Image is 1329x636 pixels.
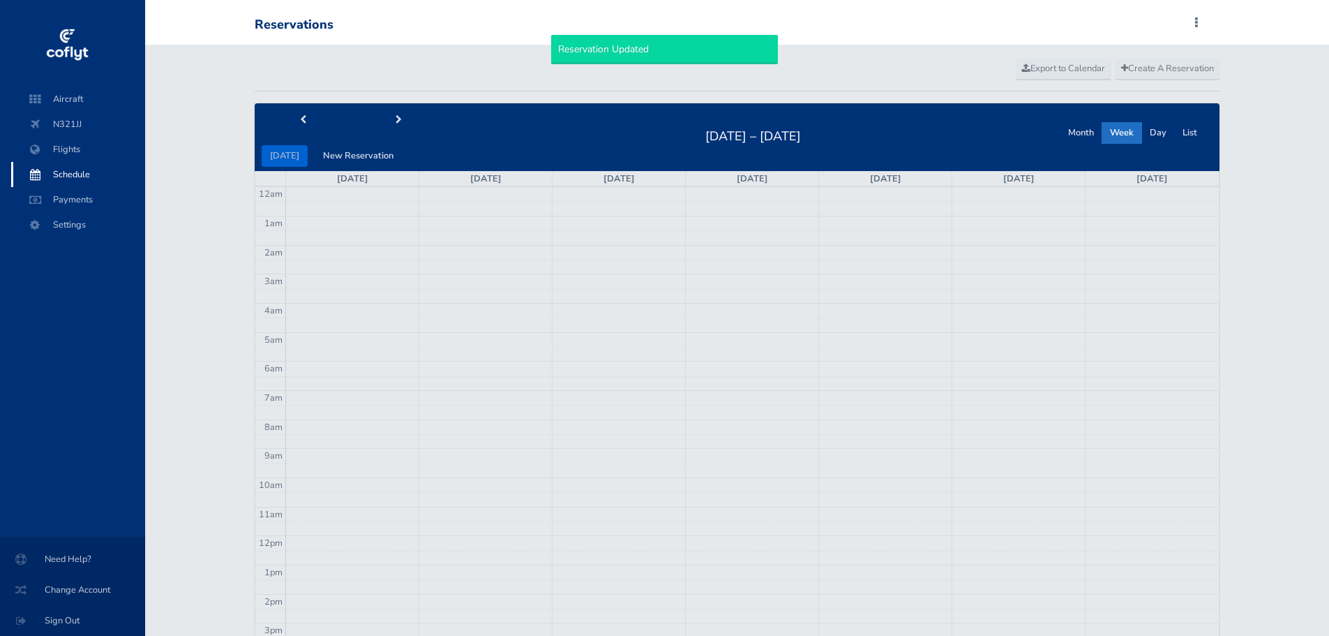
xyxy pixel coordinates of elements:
span: 3am [264,275,283,288]
span: 2pm [264,596,283,608]
a: [DATE] [1003,172,1035,185]
span: Payments [25,187,131,212]
span: Flights [25,137,131,162]
span: 12pm [259,537,283,549]
img: coflyt logo [44,24,90,66]
span: 4am [264,304,283,317]
span: 2am [264,246,283,259]
span: 11am [259,508,283,521]
span: 9am [264,450,283,462]
a: [DATE] [737,172,768,185]
button: Day [1141,122,1175,144]
a: [DATE] [1136,172,1168,185]
div: Reservation Updated [551,35,778,64]
button: [DATE] [262,145,308,167]
span: Need Help? [17,547,128,572]
button: prev [255,110,351,131]
span: 8am [264,421,283,434]
span: 5am [264,334,283,346]
span: 12am [259,188,283,200]
button: Week [1102,122,1142,144]
a: Export to Calendar [1016,59,1111,80]
a: [DATE] [870,172,901,185]
span: Schedule [25,162,131,187]
a: [DATE] [470,172,502,185]
button: Month [1060,122,1102,144]
span: 7am [264,392,283,404]
a: [DATE] [603,172,635,185]
h2: [DATE] – [DATE] [697,125,809,145]
button: next [351,110,447,131]
span: 6am [264,362,283,375]
a: [DATE] [337,172,368,185]
span: Settings [25,212,131,237]
div: Reservations [255,17,333,33]
button: New Reservation [315,145,402,167]
span: 1pm [264,566,283,579]
span: 1am [264,217,283,230]
span: Change Account [17,577,128,602]
span: Export to Calendar [1022,62,1105,75]
span: Create A Reservation [1121,62,1214,75]
a: Create A Reservation [1115,59,1220,80]
button: List [1174,122,1206,144]
span: Sign Out [17,608,128,633]
span: Aircraft [25,87,131,112]
span: 10am [259,479,283,491]
span: N321JJ [25,112,131,137]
